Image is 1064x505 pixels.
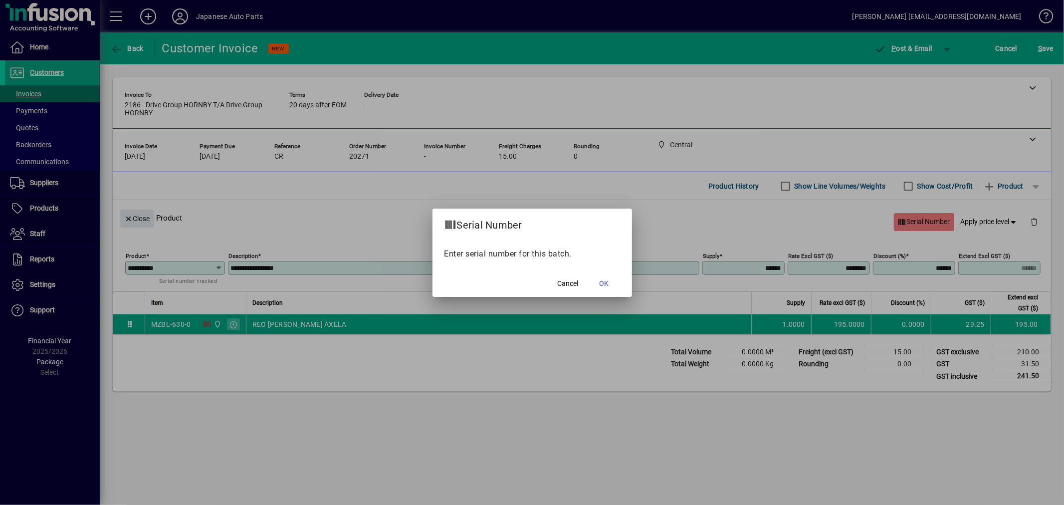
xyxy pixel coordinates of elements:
[558,278,579,289] span: Cancel
[588,275,620,293] button: OK
[599,278,609,289] span: OK
[432,209,534,238] h2: Serial Number
[444,248,620,260] p: Enter serial number for this batch.
[552,275,584,293] button: Cancel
